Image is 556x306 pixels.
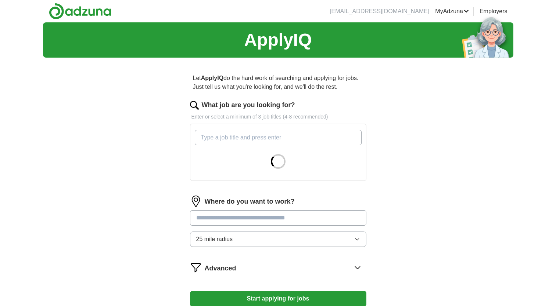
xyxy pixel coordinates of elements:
label: What job are you looking for? [202,100,295,110]
p: Enter or select a minimum of 3 job titles (4-8 recommended) [190,113,366,121]
input: Type a job title and press enter [195,130,362,145]
img: location.png [190,196,202,207]
img: Adzuna logo [49,3,111,19]
button: 25 mile radius [190,232,366,247]
a: Employers [480,7,507,16]
span: Advanced [205,263,236,273]
span: 25 mile radius [196,235,233,244]
li: [EMAIL_ADDRESS][DOMAIN_NAME] [330,7,429,16]
a: MyAdzuna [435,7,469,16]
h1: ApplyIQ [244,27,312,53]
img: filter [190,262,202,273]
img: search.png [190,101,199,110]
strong: ApplyIQ [201,75,223,81]
label: Where do you want to work? [205,197,295,207]
p: Let do the hard work of searching and applying for jobs. Just tell us what you're looking for, an... [190,71,366,94]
